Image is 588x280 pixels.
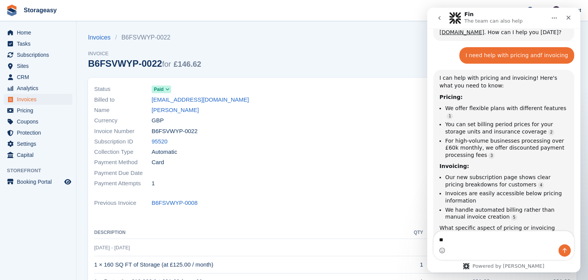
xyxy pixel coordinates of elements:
[4,72,72,82] a: menu
[17,150,63,160] span: Capital
[152,106,199,115] a: [PERSON_NAME]
[88,50,201,58] span: Invoice
[399,256,423,273] td: 1
[94,96,152,104] span: Billed to
[497,6,512,14] span: Create
[17,27,63,38] span: Home
[17,83,63,94] span: Analytics
[94,245,130,250] span: [DATE] - [DATE]
[94,199,152,208] span: Previous Invoice
[17,94,63,105] span: Invoices
[94,158,152,167] span: Payment Method
[552,6,560,14] img: James Stewart
[4,94,72,105] a: menu
[152,137,168,146] a: 95520
[17,49,63,60] span: Subscriptions
[4,27,72,38] a: menu
[63,177,72,186] a: Preview store
[152,127,198,136] span: B6FSVWYP-0022
[94,179,152,188] span: Payment Attempts
[152,85,171,94] a: Paid
[17,61,63,71] span: Sites
[88,58,201,69] div: B6FSVWYP-0022
[94,106,152,115] span: Name
[427,8,580,272] iframe: Intercom live chat
[7,167,76,175] span: Storefront
[4,61,72,71] a: menu
[423,227,490,239] th: Unit Price
[17,127,63,138] span: Protection
[17,38,63,49] span: Tasks
[173,60,201,68] span: £146.62
[94,227,399,239] th: Description
[154,86,163,93] span: Paid
[152,199,198,208] a: B6FSVWYP-0008
[17,138,63,149] span: Settings
[88,33,115,42] a: Invoices
[4,105,72,116] a: menu
[152,116,164,125] span: GBP
[17,105,63,116] span: Pricing
[152,148,177,156] span: Automatic
[17,176,63,187] span: Booking Portal
[4,83,72,94] a: menu
[94,148,152,156] span: Collection Type
[4,38,72,49] a: menu
[17,72,63,82] span: CRM
[94,137,152,146] span: Subscription ID
[399,227,423,239] th: QTY
[17,116,63,127] span: Coupons
[152,96,249,104] a: [EMAIL_ADDRESS][DOMAIN_NAME]
[4,138,72,149] a: menu
[152,179,155,188] span: 1
[21,4,60,16] a: Storageasy
[94,116,152,125] span: Currency
[535,6,546,14] span: Help
[4,116,72,127] a: menu
[162,60,171,68] span: for
[94,85,152,94] span: Status
[94,169,152,178] span: Payment Due Date
[4,49,72,60] a: menu
[6,5,18,16] img: stora-icon-8386f47178a22dfd0bd8f6a31ec36ba5ce8667c1dd55bd0f319d3a0aa187defe.svg
[4,150,72,160] a: menu
[88,33,201,42] nav: breadcrumbs
[152,158,164,167] span: Card
[423,256,490,273] td: £125.00
[4,176,72,187] a: menu
[561,7,581,14] span: Account
[94,127,152,136] span: Invoice Number
[94,256,399,273] td: 1 × 160 SQ FT of Storage (at £125.00 / month)
[4,127,72,138] a: menu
